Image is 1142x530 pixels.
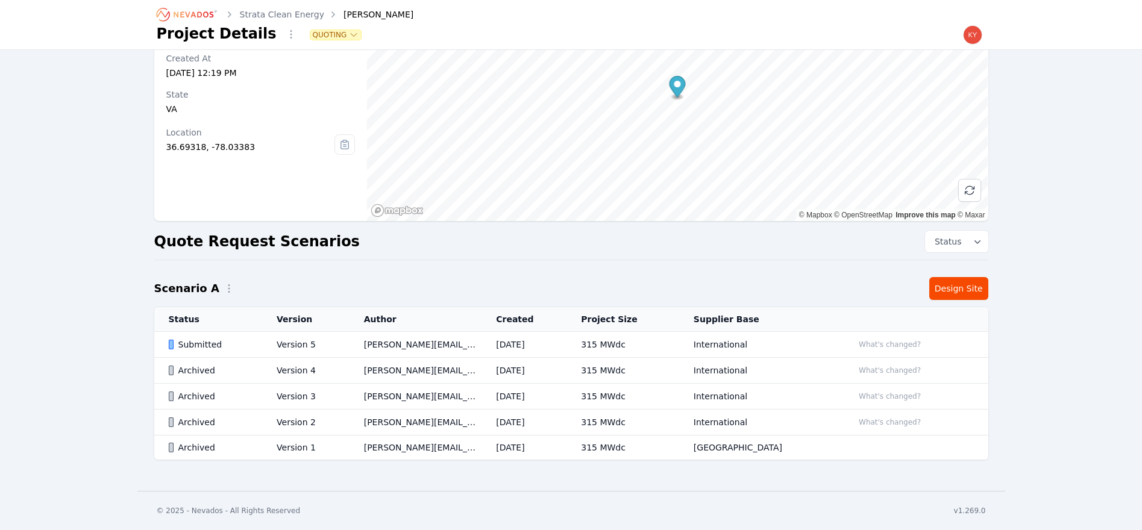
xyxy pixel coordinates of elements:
[670,76,686,101] div: Map marker
[350,435,482,460] td: [PERSON_NAME][EMAIL_ADDRESS][DOMAIN_NAME]
[896,211,955,219] a: Improve this map
[566,307,679,332] th: Project Size
[679,410,839,435] td: International
[482,410,566,435] td: [DATE]
[566,332,679,358] td: 315 MWdc
[566,435,679,460] td: 315 MWdc
[482,435,566,460] td: [DATE]
[154,384,988,410] tr: ArchivedVersion 3[PERSON_NAME][EMAIL_ADDRESS][PERSON_NAME][DOMAIN_NAME][DATE]315 MWdcInternationa...
[482,332,566,358] td: [DATE]
[169,441,257,454] div: Archived
[157,5,414,24] nav: Breadcrumb
[679,332,839,358] td: International
[262,435,350,460] td: Version 1
[925,231,988,252] button: Status
[166,126,335,139] div: Location
[930,235,962,248] span: Status
[679,307,839,332] th: Supplier Base
[169,416,257,428] div: Archived
[853,416,926,429] button: What's changed?
[154,307,263,332] th: Status
[169,338,257,351] div: Submitted
[154,358,988,384] tr: ArchivedVersion 4[PERSON_NAME][EMAIL_ADDRESS][PERSON_NAME][DOMAIN_NAME][DATE]315 MWdcInternationa...
[954,506,986,516] div: v1.269.0
[350,384,482,410] td: [PERSON_NAME][EMAIL_ADDRESS][PERSON_NAME][DOMAIN_NAME]
[166,52,356,64] div: Created At
[310,30,362,40] button: Quoting
[350,332,482,358] td: [PERSON_NAME][EMAIL_ADDRESS][PERSON_NAME][DOMAIN_NAME]
[482,358,566,384] td: [DATE]
[169,390,257,402] div: Archived
[166,89,356,101] div: State
[958,211,985,219] a: Maxar
[154,435,988,460] tr: ArchivedVersion 1[PERSON_NAME][EMAIL_ADDRESS][DOMAIN_NAME][DATE]315 MWdc[GEOGRAPHIC_DATA]
[566,358,679,384] td: 315 MWdc
[154,410,988,435] tr: ArchivedVersion 2[PERSON_NAME][EMAIL_ADDRESS][DOMAIN_NAME][DATE]315 MWdcInternationalWhat's changed?
[853,390,926,403] button: What's changed?
[262,332,350,358] td: Version 5
[853,338,926,351] button: What's changed?
[350,410,482,435] td: [PERSON_NAME][EMAIL_ADDRESS][DOMAIN_NAME]
[262,384,350,410] td: Version 3
[929,277,988,300] a: Design Site
[853,364,926,377] button: What's changed?
[679,435,839,460] td: [GEOGRAPHIC_DATA]
[154,332,988,358] tr: SubmittedVersion 5[PERSON_NAME][EMAIL_ADDRESS][PERSON_NAME][DOMAIN_NAME][DATE]315 MWdcInternation...
[963,25,982,45] img: kyle.macdougall@nevados.solar
[262,358,350,384] td: Version 4
[240,8,324,20] a: Strata Clean Energy
[262,307,350,332] th: Version
[166,67,356,79] div: [DATE] 12:19 PM
[566,410,679,435] td: 315 MWdc
[679,384,839,410] td: International
[350,307,482,332] th: Author
[482,307,566,332] th: Created
[679,358,839,384] td: International
[154,280,219,297] h2: Scenario A
[166,141,335,153] div: 36.69318, -78.03383
[371,204,424,217] a: Mapbox homepage
[157,24,277,43] h1: Project Details
[262,410,350,435] td: Version 2
[482,384,566,410] td: [DATE]
[350,358,482,384] td: [PERSON_NAME][EMAIL_ADDRESS][PERSON_NAME][DOMAIN_NAME]
[834,211,893,219] a: OpenStreetMap
[169,364,257,376] div: Archived
[154,232,360,251] h2: Quote Request Scenarios
[166,103,356,115] div: VA
[566,384,679,410] td: 315 MWdc
[327,8,413,20] div: [PERSON_NAME]
[799,211,832,219] a: Mapbox
[157,506,301,516] div: © 2025 - Nevados - All Rights Reserved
